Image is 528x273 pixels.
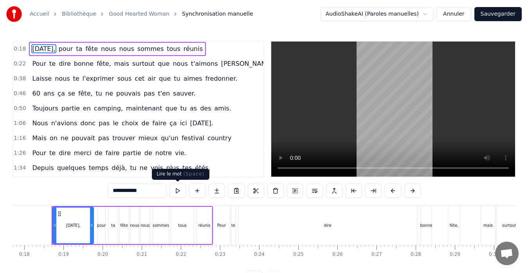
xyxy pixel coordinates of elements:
[96,59,112,68] span: fête,
[93,104,124,113] span: camping,
[14,105,26,112] span: 0:50
[50,119,78,128] span: n'avions
[82,104,92,113] span: en
[137,44,164,53] span: sommes
[60,134,69,143] span: ne
[31,148,47,157] span: Pour
[111,222,115,228] div: ta
[141,222,150,228] div: nous
[166,44,181,53] span: tous
[150,163,164,172] span: vois
[217,222,226,228] div: Pour
[144,148,153,157] span: de
[112,119,119,128] span: le
[6,6,22,22] img: youka
[105,148,121,157] span: faire
[137,134,158,143] span: mieux
[14,134,26,142] span: 1:16
[183,171,204,177] span: ( Space )
[179,119,188,128] span: ici
[114,59,130,68] span: mais
[215,251,225,258] div: 0:23
[371,251,382,258] div: 0:27
[98,119,110,128] span: pas
[182,163,193,172] span: tes
[14,90,26,98] span: 0:46
[58,251,69,258] div: 0:19
[14,60,26,68] span: 0:22
[180,104,187,113] span: tu
[332,251,343,258] div: 0:26
[157,59,170,68] span: que
[172,89,196,98] span: sauver.
[97,251,108,258] div: 0:20
[57,89,66,98] span: ça
[231,222,235,228] div: te
[183,74,203,83] span: aimes
[129,163,137,172] span: tu
[141,119,150,128] span: de
[105,89,114,98] span: ne
[483,222,493,228] div: mais
[134,74,145,83] span: cet
[190,59,219,68] span: t'aimons
[183,44,204,53] span: réunis
[436,7,471,21] button: Annuler
[73,59,94,68] span: bonne
[115,89,141,98] span: pouvais
[147,74,157,83] span: air
[182,10,253,18] span: Synchronisation manuelle
[169,119,178,128] span: ça
[77,89,94,98] span: fête,
[19,251,30,258] div: 0:18
[502,222,516,228] div: surtout
[14,75,26,83] span: 0:38
[122,148,142,157] span: partie
[194,163,211,172] span: étés.
[88,163,109,172] span: temps
[31,163,54,172] span: Depuis
[157,89,171,98] span: t'en
[324,222,331,228] div: dire
[132,59,156,68] span: surtout
[155,148,173,157] span: notre
[30,10,253,18] nav: breadcrumb
[31,59,47,68] span: Pour
[109,10,169,18] a: Good Hearted Woman
[111,163,128,172] span: déjà,
[166,163,180,172] span: plus
[411,251,421,258] div: 0:28
[61,104,81,113] span: partie
[164,104,178,113] span: que
[31,104,59,113] span: Toujours
[14,149,26,157] span: 1:26
[489,251,499,258] div: 0:30
[254,251,265,258] div: 0:24
[152,169,209,180] div: Lire le mot
[49,59,56,68] span: te
[14,45,26,53] span: 0:18
[130,222,139,228] div: nous
[58,44,74,53] span: pour
[214,104,232,113] span: amis.
[125,104,163,113] span: maintenant
[54,74,70,83] span: nous
[172,59,188,68] span: nous
[450,222,459,228] div: fête,
[97,222,106,228] div: pour
[205,74,238,83] span: fredonner.
[207,134,232,143] span: country
[94,148,103,157] span: de
[49,134,58,143] span: on
[31,44,56,53] span: [DATE],
[178,222,187,228] div: tous
[220,59,276,68] span: [PERSON_NAME].
[181,134,205,143] span: festival
[112,134,136,143] span: trouver
[56,163,86,172] span: quelques
[71,134,96,143] span: pouvait
[143,89,155,98] span: pas
[100,44,117,53] span: nous
[158,74,171,83] span: que
[49,148,56,157] span: te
